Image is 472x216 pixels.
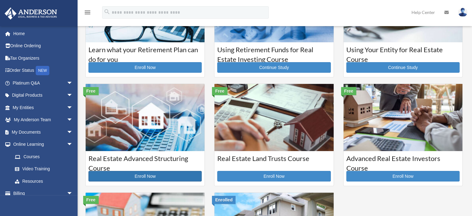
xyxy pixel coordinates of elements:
i: menu [84,9,91,16]
span: arrow_drop_down [67,187,79,200]
a: Order StatusNEW [4,64,82,77]
div: Enrolled [212,196,236,204]
span: arrow_drop_down [67,114,79,126]
a: My Documentsarrow_drop_down [4,126,82,138]
div: Free [212,87,227,95]
a: Platinum Q&Aarrow_drop_down [4,77,82,89]
h3: Using Your Entity for Real Estate Course [346,45,460,61]
h3: Real Estate Land Trusts Course [217,154,330,169]
a: My Entitiesarrow_drop_down [4,101,82,114]
span: arrow_drop_down [67,77,79,90]
img: User Pic [458,8,467,17]
a: My Anderson Teamarrow_drop_down [4,114,82,126]
a: Resources [9,175,82,187]
a: Online Ordering [4,40,82,52]
a: Billingarrow_drop_down [4,187,82,200]
h3: Using Retirement Funds for Real Estate Investing Course [217,45,330,61]
a: Enroll Now [88,62,202,73]
div: NEW [36,66,49,75]
a: Tax Organizers [4,52,82,64]
a: Video Training [9,163,82,175]
img: Anderson Advisors Platinum Portal [3,7,59,20]
h3: Real Estate Advanced Structuring Course [88,154,202,169]
span: arrow_drop_down [67,101,79,114]
span: arrow_drop_down [67,89,79,102]
div: Free [341,87,357,95]
a: Continue Study [217,62,330,73]
i: search [104,8,110,15]
h3: Advanced Real Estate Investors Course [346,154,460,169]
a: Continue Study [346,62,460,73]
span: arrow_drop_down [67,138,79,151]
a: Enroll Now [346,171,460,182]
a: Home [4,27,82,40]
a: Courses [9,150,79,163]
a: Online Learningarrow_drop_down [4,138,82,151]
a: menu [84,11,91,16]
h3: Learn what your Retirement Plan can do for you [88,45,202,61]
div: Free [83,196,99,204]
a: Digital Productsarrow_drop_down [4,89,82,102]
span: arrow_drop_down [67,126,79,139]
a: Enroll Now [88,171,202,182]
a: Enroll Now [217,171,330,182]
div: Free [83,87,99,95]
